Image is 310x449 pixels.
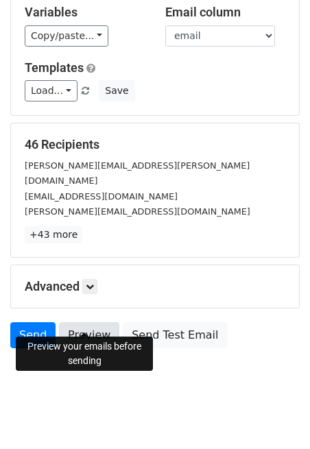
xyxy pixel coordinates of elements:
[241,383,310,449] iframe: Chat Widget
[25,226,82,243] a: +43 more
[25,25,108,47] a: Copy/paste...
[99,80,134,101] button: Save
[25,5,145,20] h5: Variables
[25,60,84,75] a: Templates
[25,137,285,152] h5: 46 Recipients
[59,322,119,348] a: Preview
[10,322,56,348] a: Send
[25,279,285,294] h5: Advanced
[123,322,227,348] a: Send Test Email
[25,206,250,217] small: [PERSON_NAME][EMAIL_ADDRESS][DOMAIN_NAME]
[16,337,153,371] div: Preview your emails before sending
[25,160,250,186] small: [PERSON_NAME][EMAIL_ADDRESS][PERSON_NAME][DOMAIN_NAME]
[25,80,77,101] a: Load...
[25,191,178,202] small: [EMAIL_ADDRESS][DOMAIN_NAME]
[165,5,285,20] h5: Email column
